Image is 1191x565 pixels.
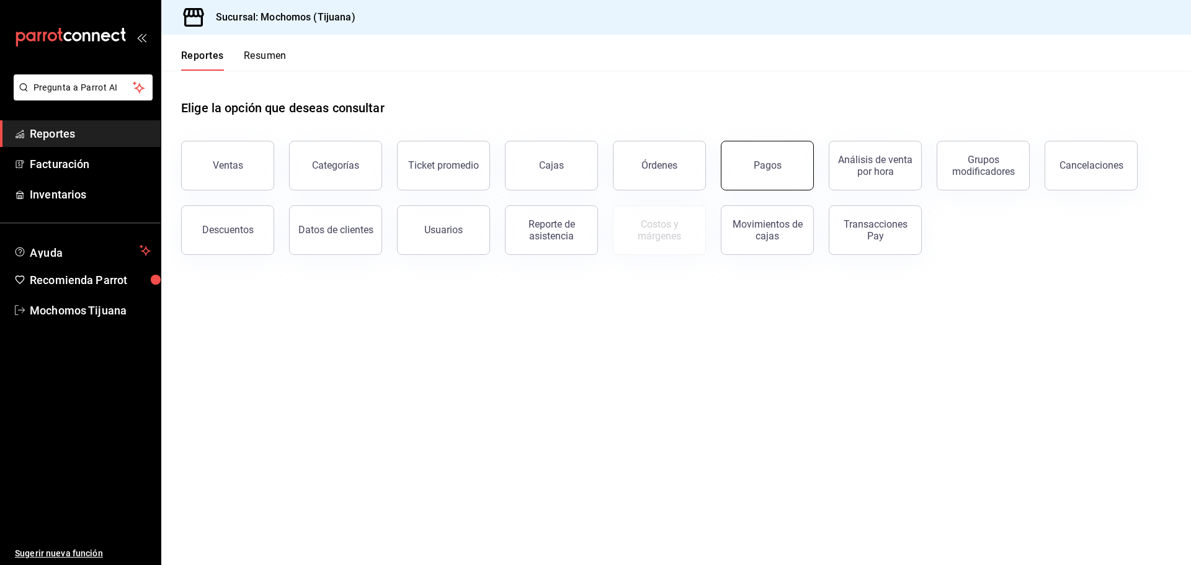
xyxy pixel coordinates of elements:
button: Transacciones Pay [829,205,922,255]
button: Pregunta a Parrot AI [14,74,153,100]
span: Ayuda [30,243,135,258]
div: Ventas [213,159,243,171]
div: Transacciones Pay [837,218,914,242]
button: open_drawer_menu [136,32,146,42]
button: Categorías [289,141,382,190]
button: Movimientos de cajas [721,205,814,255]
div: Categorías [312,159,359,171]
div: Costos y márgenes [621,218,698,242]
span: Recomienda Parrot [30,272,151,288]
button: Ticket promedio [397,141,490,190]
div: Cancelaciones [1059,159,1123,171]
div: Grupos modificadores [945,154,1022,177]
div: Datos de clientes [298,224,373,236]
button: Descuentos [181,205,274,255]
span: Reportes [30,125,151,142]
span: Sugerir nueva función [15,547,151,560]
button: Datos de clientes [289,205,382,255]
button: Ventas [181,141,274,190]
button: Análisis de venta por hora [829,141,922,190]
span: Facturación [30,156,151,172]
button: Reporte de asistencia [505,205,598,255]
div: Cajas [539,158,564,173]
div: Análisis de venta por hora [837,154,914,177]
button: Usuarios [397,205,490,255]
div: Movimientos de cajas [729,218,806,242]
div: navigation tabs [181,50,287,71]
button: Resumen [244,50,287,71]
a: Pregunta a Parrot AI [9,90,153,103]
button: Grupos modificadores [937,141,1030,190]
button: Cancelaciones [1045,141,1138,190]
button: Contrata inventarios para ver este reporte [613,205,706,255]
div: Pagos [754,159,782,171]
a: Cajas [505,141,598,190]
div: Reporte de asistencia [513,218,590,242]
span: Inventarios [30,186,151,203]
button: Pagos [721,141,814,190]
button: Órdenes [613,141,706,190]
div: Ticket promedio [408,159,479,171]
div: Descuentos [202,224,254,236]
div: Órdenes [641,159,677,171]
h1: Elige la opción que deseas consultar [181,99,385,117]
div: Usuarios [424,224,463,236]
button: Reportes [181,50,224,71]
span: Mochomos Tijuana [30,302,151,319]
h3: Sucursal: Mochomos (Tijuana) [206,10,355,25]
span: Pregunta a Parrot AI [33,81,133,94]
